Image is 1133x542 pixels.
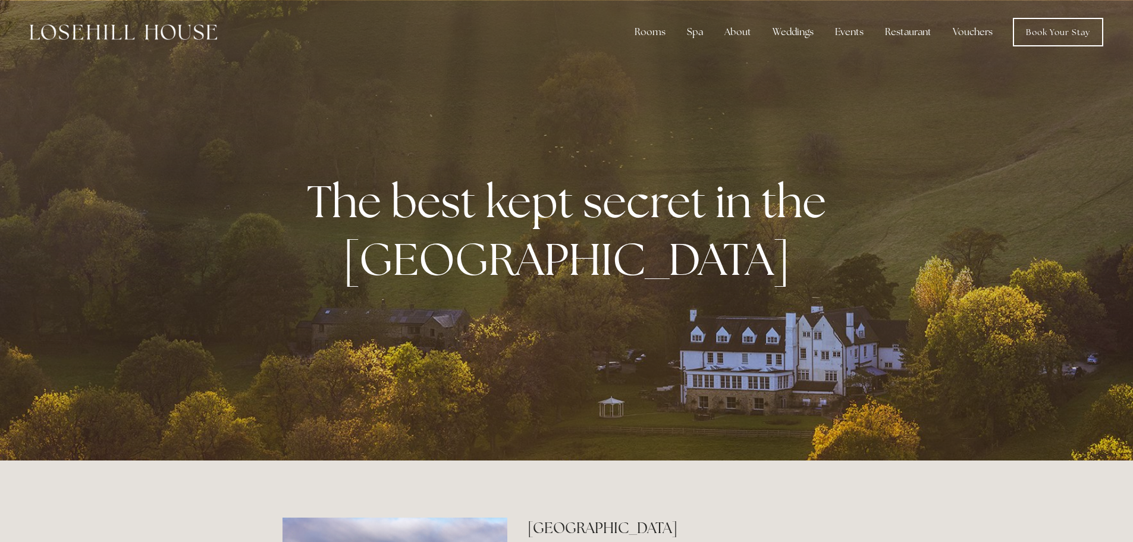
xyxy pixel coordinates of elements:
[715,20,761,44] div: About
[30,24,217,40] img: Losehill House
[307,172,836,289] strong: The best kept secret in the [GEOGRAPHIC_DATA]
[875,20,941,44] div: Restaurant
[528,518,850,538] h2: [GEOGRAPHIC_DATA]
[625,20,675,44] div: Rooms
[763,20,823,44] div: Weddings
[943,20,1002,44] a: Vouchers
[1013,18,1103,46] a: Book Your Stay
[677,20,713,44] div: Spa
[826,20,873,44] div: Events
